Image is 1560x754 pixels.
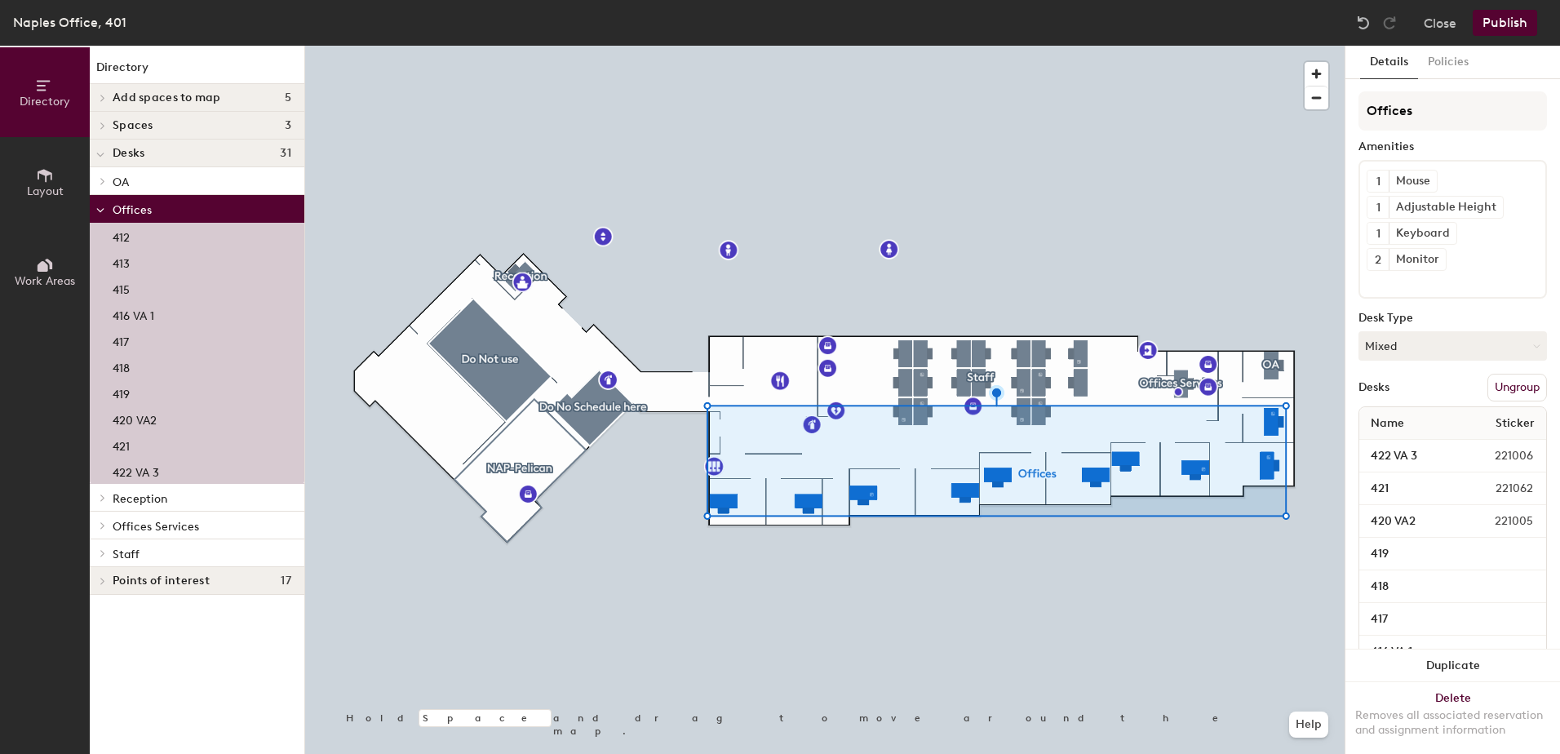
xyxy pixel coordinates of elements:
span: 2 [1375,251,1381,268]
span: Spaces [113,119,153,132]
div: Naples Office, 401 [13,12,126,33]
button: Help [1289,712,1328,738]
img: Redo [1381,15,1398,31]
p: 413 [113,252,130,271]
span: 3 [285,119,291,132]
input: Unnamed desk [1363,445,1456,468]
span: 1 [1376,225,1381,242]
span: OA [113,175,129,189]
input: Unnamed desk [1363,477,1456,500]
span: Offices Services [113,520,199,534]
span: 17 [281,574,291,588]
p: 415 [113,278,130,297]
div: Desk Type [1358,312,1547,325]
button: 2 [1367,249,1389,270]
span: Offices [113,203,152,217]
span: Points of interest [113,574,210,588]
img: Undo [1355,15,1372,31]
p: 420 VA2 [113,409,157,428]
span: Directory [20,95,70,109]
button: Policies [1418,46,1478,79]
p: 416 VA 1 [113,304,154,323]
div: Mouse [1389,171,1437,192]
span: Sticker [1487,409,1543,438]
p: 417 [113,330,129,349]
div: Keyboard [1389,223,1456,244]
span: 1 [1376,199,1381,216]
button: Details [1360,46,1418,79]
input: Unnamed desk [1363,641,1543,663]
button: Ungroup [1487,374,1547,401]
h1: Directory [90,59,304,84]
span: Desks [113,147,144,160]
button: 1 [1367,197,1389,218]
p: 418 [113,357,130,375]
input: Unnamed desk [1363,608,1543,631]
input: Unnamed desk [1363,510,1456,533]
button: Publish [1473,10,1537,36]
span: Layout [27,184,64,198]
span: 221005 [1456,512,1543,530]
span: 221006 [1456,447,1543,465]
input: Unnamed desk [1363,543,1543,565]
button: 1 [1367,223,1389,244]
input: Unnamed desk [1363,575,1543,598]
span: 1 [1376,173,1381,190]
span: Add spaces to map [113,91,221,104]
span: Staff [113,548,140,561]
span: 221062 [1456,480,1543,498]
span: 5 [285,91,291,104]
p: 412 [113,226,130,245]
div: Monitor [1389,249,1446,270]
div: Removes all associated reservation and assignment information [1355,708,1550,738]
button: Mixed [1358,331,1547,361]
p: 422 VA 3 [113,461,159,480]
button: Duplicate [1345,650,1560,682]
span: Work Areas [15,274,75,288]
button: Close [1424,10,1456,36]
span: Name [1363,409,1412,438]
p: 421 [113,435,130,454]
span: Reception [113,492,167,506]
div: Desks [1358,381,1389,394]
div: Amenities [1358,140,1547,153]
div: Adjustable Height [1389,197,1503,218]
p: 419 [113,383,130,401]
button: DeleteRemoves all associated reservation and assignment information [1345,682,1560,754]
span: 31 [280,147,291,160]
button: 1 [1367,171,1389,192]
